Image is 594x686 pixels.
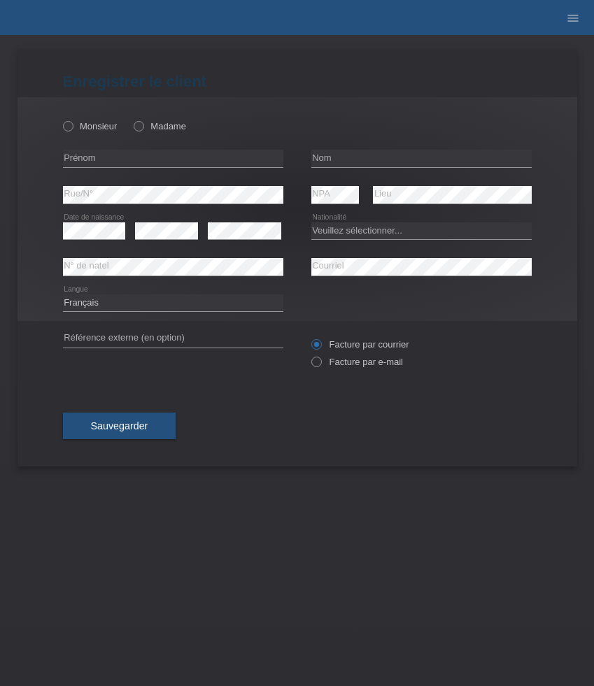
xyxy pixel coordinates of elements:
[566,11,580,25] i: menu
[559,13,587,22] a: menu
[63,413,176,439] button: Sauvegarder
[63,121,118,131] label: Monsieur
[63,73,532,90] h1: Enregistrer le client
[311,339,320,357] input: Facture par courrier
[134,121,143,130] input: Madame
[311,339,409,350] label: Facture par courrier
[311,357,403,367] label: Facture par e-mail
[63,121,72,130] input: Monsieur
[91,420,148,431] span: Sauvegarder
[134,121,186,131] label: Madame
[311,357,320,374] input: Facture par e-mail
